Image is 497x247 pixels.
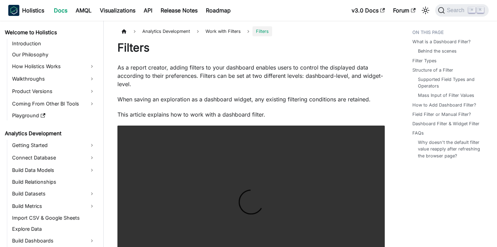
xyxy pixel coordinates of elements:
a: Why doesn't the default filter value reapply after refreshing the browser page? [418,139,483,159]
a: Product Versions [10,86,97,97]
span: Search [445,7,469,13]
a: Explore Data [10,224,97,234]
a: Mass Input of Filter Values [418,92,474,99]
a: How Holistics Works [10,61,97,72]
a: API [140,5,156,16]
a: Build Datasets [10,188,97,199]
a: Playground [10,111,97,120]
a: FAQs [412,130,424,136]
a: v3.0 Docs [347,5,389,16]
a: Introduction [10,39,97,48]
a: Forum [389,5,420,16]
a: Docs [50,5,71,16]
img: Holistics [8,5,19,16]
a: Walkthroughs [10,73,97,84]
a: Build Relationships [10,177,97,187]
a: Connect Database [10,152,97,163]
h1: Filters [117,41,385,55]
kbd: K [477,7,484,13]
a: Welcome to Holistics [3,28,97,37]
b: Holistics [22,6,44,15]
a: Build Metrics [10,201,97,212]
a: HolisticsHolistics [8,5,44,16]
p: When saving an exploration as a dashboard widget, any existing filtering conditions are retained. [117,95,385,103]
a: Behind the scenes [418,48,457,54]
p: As a report creator, adding filters to your dashboard enables users to control the displayed data... [117,63,385,88]
a: Our Philosophy [10,50,97,60]
a: AMQL [71,5,96,16]
a: Build Data Models [10,165,97,176]
a: What is a Dashboard Filter? [412,38,471,45]
a: Analytics Development [3,129,97,138]
a: Dashboard Filter & Widget Filter [412,120,479,127]
a: Roadmap [202,5,235,16]
a: Structure of a Filter [412,67,453,73]
button: Search (Command+K) [435,4,489,17]
button: Switch between dark and light mode (currently light mode) [420,5,431,16]
span: Work with Filters [202,26,244,36]
span: Analytics Development [139,26,193,36]
p: This article explains how to work with a dashboard filter. [117,110,385,119]
a: Visualizations [96,5,140,16]
span: Filters [252,26,272,36]
kbd: ⌘ [468,7,475,13]
nav: Breadcrumbs [117,26,385,36]
a: Release Notes [156,5,202,16]
a: How to Add Dashboard Filter? [412,102,476,108]
a: Field Filter or Manual Filter? [412,111,471,118]
a: Coming From Other BI Tools [10,98,97,109]
a: Supported Field Types and Operators [418,76,483,89]
a: Import CSV & Google Sheets [10,213,97,223]
a: Build Dashboards [10,235,97,246]
a: Filter Types [412,57,437,64]
a: Getting Started [10,140,97,151]
a: Home page [117,26,131,36]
